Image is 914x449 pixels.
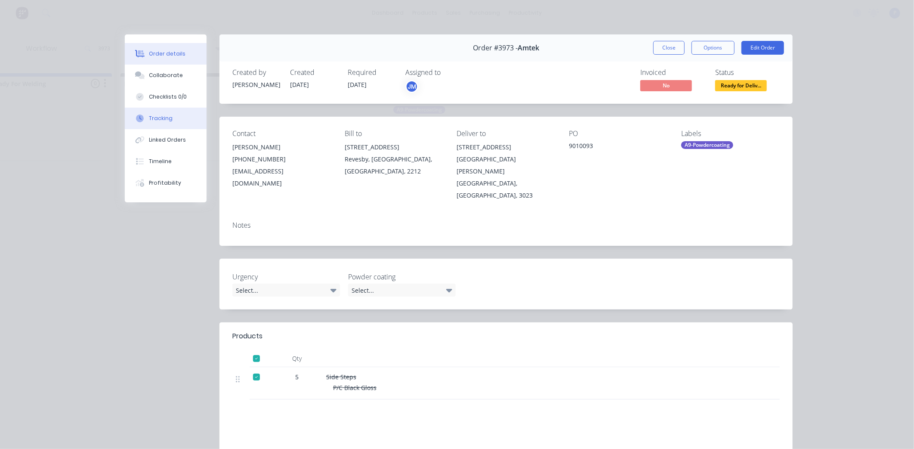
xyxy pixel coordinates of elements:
[348,284,456,297] div: Select...
[715,80,767,93] button: Ready for Deliv...
[232,68,280,77] div: Created by
[457,153,556,201] div: [GEOGRAPHIC_DATA][PERSON_NAME][GEOGRAPHIC_DATA], [GEOGRAPHIC_DATA], 3023
[405,68,491,77] div: Assigned to
[149,93,187,101] div: Checklists 0/0
[149,136,186,144] div: Linked Orders
[149,71,183,79] div: Collaborate
[518,44,539,52] span: Amtek
[457,141,556,153] div: [STREET_ADDRESS]
[715,68,780,77] div: Status
[653,41,685,55] button: Close
[125,65,207,86] button: Collaborate
[125,43,207,65] button: Order details
[348,272,456,282] label: Powder coating
[569,141,667,153] div: 9010093
[715,80,767,91] span: Ready for Deliv...
[290,68,337,77] div: Created
[473,44,518,52] span: Order #3973 -
[232,141,331,189] div: [PERSON_NAME][PHONE_NUMBER][EMAIL_ADDRESS][DOMAIN_NAME]
[290,81,309,89] span: [DATE]
[271,350,323,367] div: Qty
[640,80,692,91] span: No
[232,331,262,341] div: Products
[125,86,207,108] button: Checklists 0/0
[345,141,443,177] div: [STREET_ADDRESS]Revesby, [GEOGRAPHIC_DATA], [GEOGRAPHIC_DATA], 2212
[232,165,331,189] div: [EMAIL_ADDRESS][DOMAIN_NAME]
[741,41,784,55] button: Edit Order
[149,115,173,122] div: Tracking
[333,384,377,392] span: P/C Black Gloss
[149,158,172,165] div: Timeline
[345,153,443,177] div: Revesby, [GEOGRAPHIC_DATA], [GEOGRAPHIC_DATA], 2212
[149,179,181,187] div: Profitability
[125,108,207,129] button: Tracking
[232,153,331,165] div: [PHONE_NUMBER]
[405,80,418,93] button: JM
[326,373,356,381] span: Side Steps
[345,141,443,153] div: [STREET_ADDRESS]
[232,284,340,297] div: Select...
[348,81,367,89] span: [DATE]
[295,372,299,381] span: 5
[569,130,667,138] div: PO
[125,129,207,151] button: Linked Orders
[232,272,340,282] label: Urgency
[640,68,705,77] div: Invoiced
[348,68,395,77] div: Required
[125,172,207,194] button: Profitability
[232,141,331,153] div: [PERSON_NAME]
[232,130,331,138] div: Contact
[457,141,556,201] div: [STREET_ADDRESS][GEOGRAPHIC_DATA][PERSON_NAME][GEOGRAPHIC_DATA], [GEOGRAPHIC_DATA], 3023
[232,80,280,89] div: [PERSON_NAME]
[681,141,733,149] div: A9-Powdercoating
[232,221,780,229] div: Notes
[692,41,735,55] button: Options
[345,130,443,138] div: Bill to
[681,130,780,138] div: Labels
[457,130,556,138] div: Deliver to
[125,151,207,172] button: Timeline
[149,50,185,58] div: Order details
